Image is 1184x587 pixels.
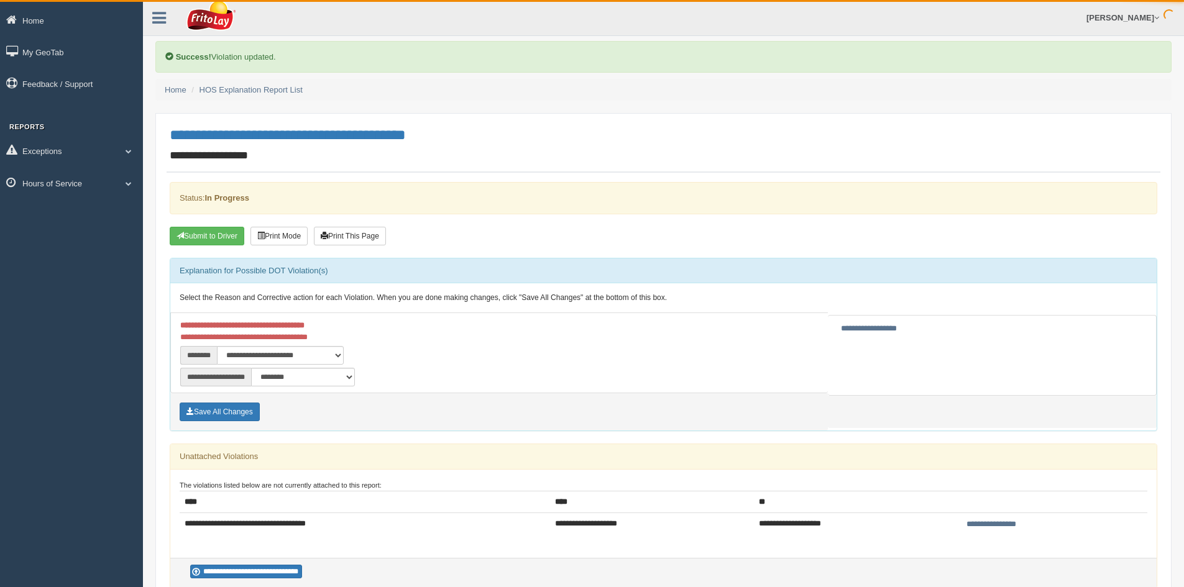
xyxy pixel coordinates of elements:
button: Submit To Driver [170,227,244,245]
strong: In Progress [204,193,249,202]
div: Unattached Violations [170,444,1157,469]
small: The violations listed below are not currently attached to this report: [180,481,382,489]
a: Home [165,85,186,94]
b: Success! [176,52,211,61]
div: Violation updated. [155,41,1172,73]
button: Print This Page [314,227,386,245]
div: Status: [170,182,1157,214]
button: Save [180,403,260,421]
div: Select the Reason and Corrective action for each Violation. When you are done making changes, cli... [170,283,1157,313]
button: Print Mode [250,227,308,245]
a: HOS Explanation Report List [200,85,303,94]
div: Explanation for Possible DOT Violation(s) [170,258,1157,283]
